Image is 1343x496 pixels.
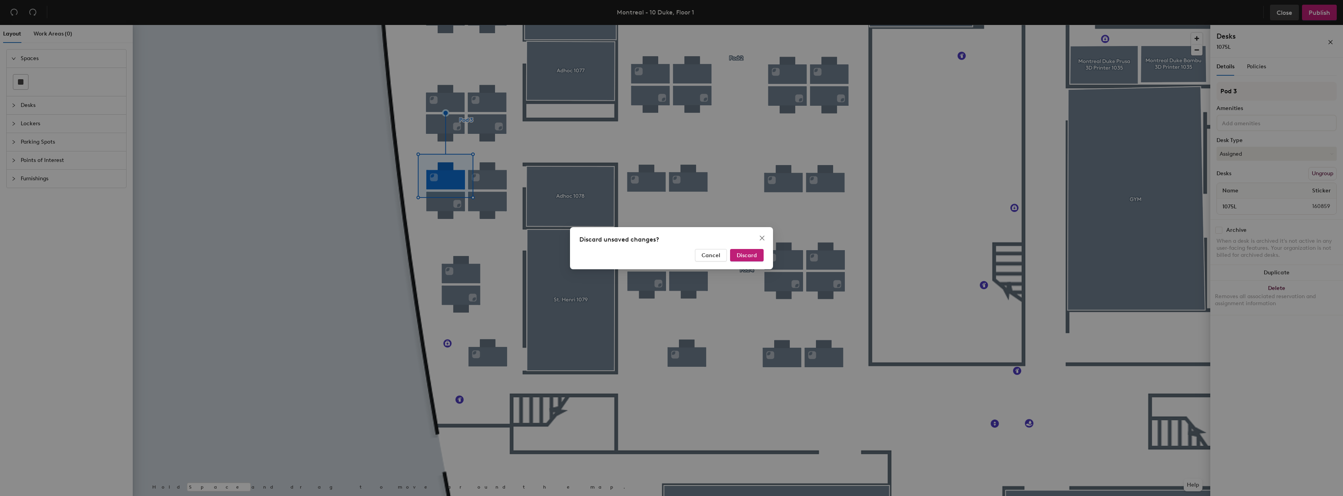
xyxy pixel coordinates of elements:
button: Cancel [695,249,727,261]
span: Cancel [702,252,720,258]
div: Discard unsaved changes? [579,235,764,244]
span: Discard [737,252,757,258]
button: Discard [730,249,764,261]
button: Close [756,232,768,244]
span: Close [756,235,768,241]
span: close [759,235,765,241]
